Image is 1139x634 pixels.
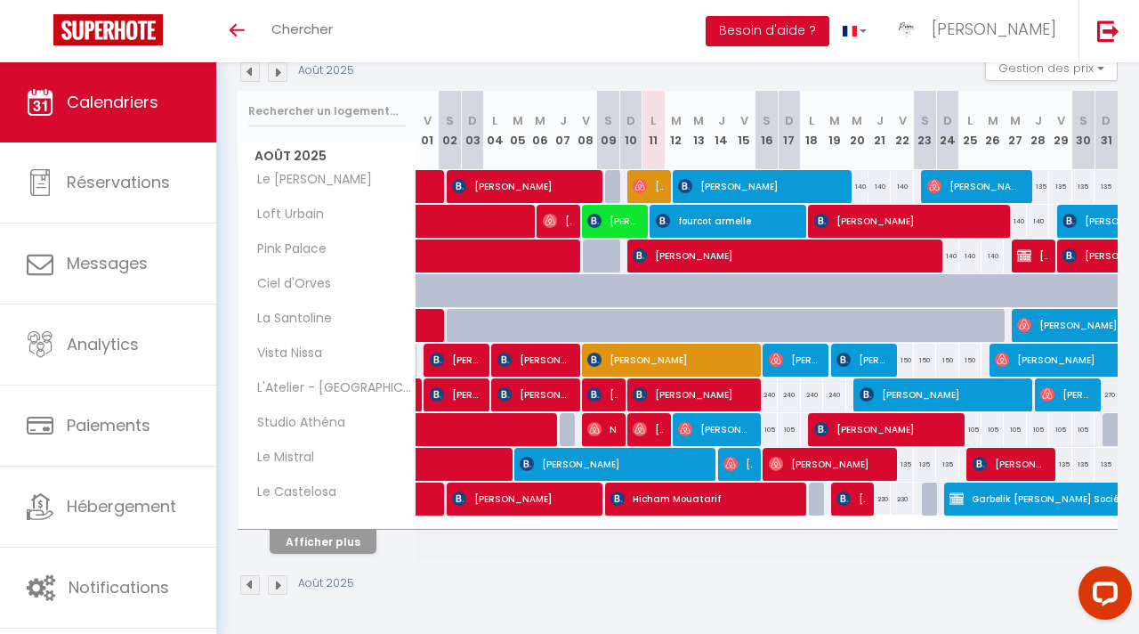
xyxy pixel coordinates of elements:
span: Paiements [67,414,150,436]
abbr: J [876,112,884,129]
div: 240 [801,378,823,411]
abbr: M [829,112,840,129]
div: 135 [1027,170,1049,203]
abbr: S [446,112,454,129]
abbr: V [582,112,590,129]
div: 135 [1049,170,1071,203]
th: 21 [868,91,891,170]
div: 140 [868,170,891,203]
span: [PERSON_NAME] [452,169,593,203]
th: 20 [846,91,868,170]
th: 25 [959,91,981,170]
div: 135 [891,448,913,481]
img: ... [893,16,920,43]
abbr: J [560,112,567,129]
th: 02 [439,91,461,170]
div: 150 [914,344,936,377]
span: [PERSON_NAME] [452,482,593,516]
th: 23 [914,91,936,170]
span: [PERSON_NAME] [633,412,662,446]
abbr: S [763,112,771,129]
div: 105 [1004,413,1026,446]
div: 135 [1095,170,1118,203]
div: 105 [981,413,1004,446]
span: [PERSON_NAME] [497,378,571,411]
th: 09 [597,91,619,170]
div: 105 [959,413,981,446]
div: 140 [846,170,868,203]
span: [PERSON_NAME] [543,204,572,238]
div: 105 [1072,413,1095,446]
div: 150 [959,344,981,377]
span: Réservations [67,171,170,193]
span: Le Mistral [241,448,319,467]
span: [PERSON_NAME] [1017,239,1046,272]
span: Hébergement [67,495,176,517]
span: [PERSON_NAME] [587,378,617,411]
span: Messages [67,252,148,274]
span: Loft Urbain [241,205,328,224]
span: [PERSON_NAME] [814,412,955,446]
span: [PERSON_NAME] [769,447,887,481]
div: 105 [778,413,800,446]
abbr: V [424,112,432,129]
th: 03 [461,91,483,170]
th: 22 [891,91,913,170]
span: [PERSON_NAME] [633,378,751,411]
abbr: L [809,112,814,129]
div: 105 [1027,413,1049,446]
span: [PERSON_NAME] [769,343,820,377]
abbr: J [718,112,725,129]
span: [PERSON_NAME] [836,482,866,516]
div: 230 [891,483,913,516]
button: Afficher plus [270,530,376,554]
div: 270 [1095,378,1118,411]
abbr: M [1010,112,1021,129]
th: 14 [710,91,732,170]
button: Besoin d'aide ? [706,16,829,46]
abbr: L [967,112,973,129]
span: Hicham Mouatarif [610,482,796,516]
span: [PERSON_NAME] [814,204,999,238]
span: [PERSON_NAME] [520,447,705,481]
span: [PERSON_NAME] [633,239,929,272]
span: Chercher [271,20,333,38]
span: fourcot armelle [656,204,796,238]
span: Calendriers [67,91,158,113]
abbr: S [604,112,612,129]
span: [PERSON_NAME] [927,169,1023,203]
div: 135 [914,448,936,481]
th: 04 [484,91,506,170]
abbr: D [943,112,952,129]
th: 10 [619,91,642,170]
div: 105 [755,413,778,446]
th: 11 [642,91,665,170]
th: 19 [823,91,845,170]
div: 230 [868,483,891,516]
span: [PERSON_NAME] [723,447,753,481]
th: 12 [665,91,687,170]
abbr: M [513,112,523,129]
abbr: S [1079,112,1087,129]
span: [PERSON_NAME] [497,343,571,377]
th: 13 [688,91,710,170]
iframe: LiveChat chat widget [1064,559,1139,634]
div: 135 [1049,448,1071,481]
th: 31 [1095,91,1118,170]
th: 24 [936,91,958,170]
abbr: V [1057,112,1065,129]
span: Analytics [67,333,139,355]
span: L'Atelier - [GEOGRAPHIC_DATA] [241,378,419,398]
th: 30 [1072,91,1095,170]
span: Studio Athéna [241,413,350,433]
span: [PERSON_NAME] [587,343,750,377]
span: [PERSON_NAME] [932,18,1056,40]
span: [PERSON_NAME] [678,169,841,203]
img: logout [1097,20,1119,42]
div: 140 [891,170,913,203]
div: 135 [1095,448,1118,481]
span: [PERSON_NAME] [430,378,481,411]
span: Pink Palace [241,240,331,259]
abbr: M [852,112,862,129]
